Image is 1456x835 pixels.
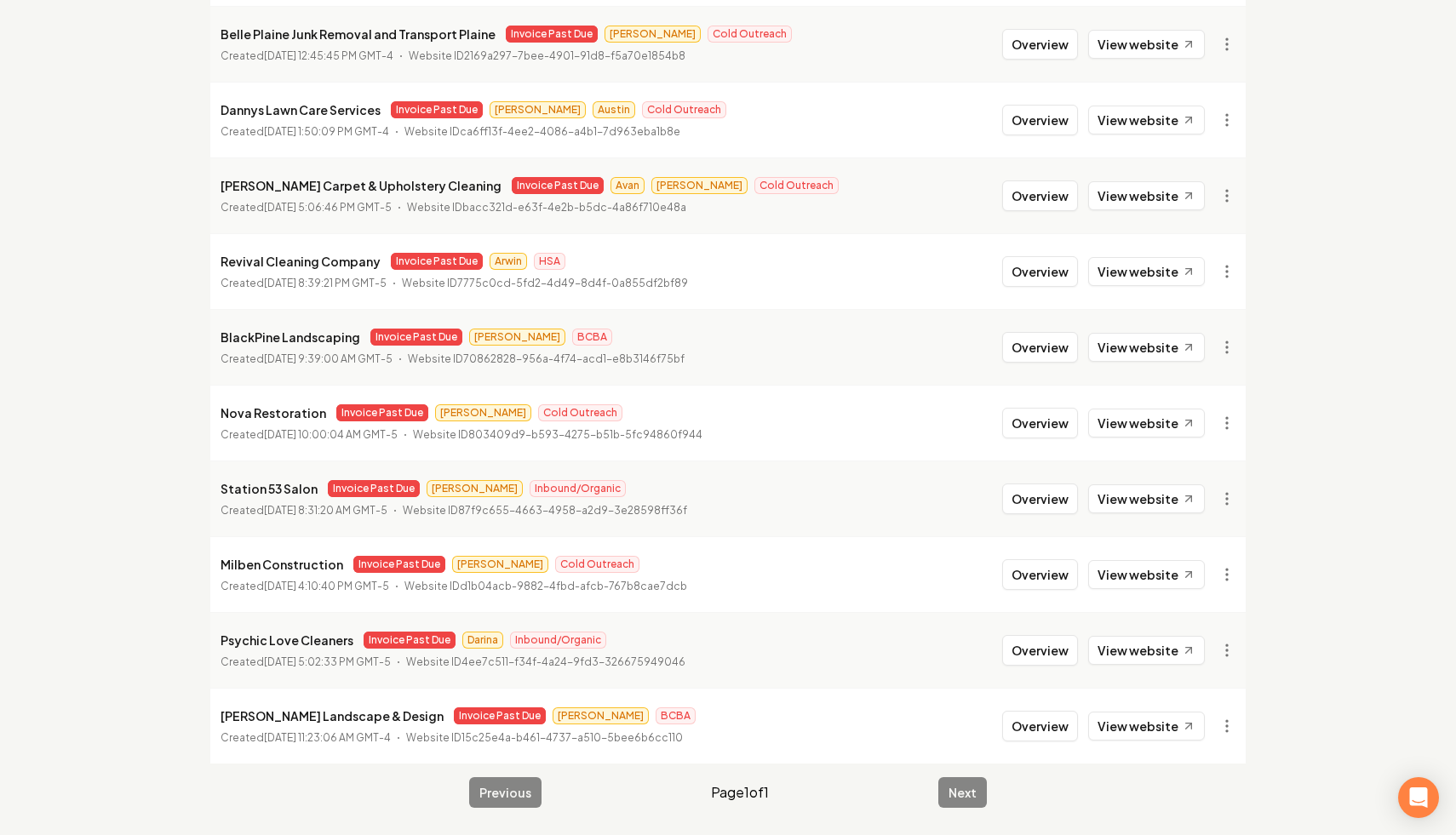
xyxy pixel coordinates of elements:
[221,502,387,519] p: Created
[593,101,635,118] span: Austin
[221,24,496,44] p: Belle Plaine Junk Removal and Transport Plaine
[538,404,622,421] span: Cold Outreach
[469,329,565,346] span: [PERSON_NAME]
[462,632,503,649] span: Darina
[512,177,604,194] span: Invoice Past Due
[221,327,360,347] p: BlackPine Landscaping
[413,426,702,443] p: Website ID 803409d9-b593-4275-b51b-5fc94860f944
[391,253,483,270] span: Invoice Past Due
[1002,105,1078,135] button: Overview
[221,251,381,272] p: Revival Cleaning Company
[264,277,387,289] time: [DATE] 8:39:21 PM GMT-5
[221,706,444,726] p: [PERSON_NAME] Landscape & Design
[221,578,389,595] p: Created
[221,654,391,671] p: Created
[553,707,649,724] span: [PERSON_NAME]
[605,26,701,43] span: [PERSON_NAME]
[1002,711,1078,741] button: Overview
[409,48,685,65] p: Website ID 2169a297-7bee-4901-91d8-f5a70e1854b8
[1398,777,1439,818] div: Open Intercom Messenger
[264,580,389,592] time: [DATE] 4:10:40 PM GMT-5
[407,199,686,216] p: Website ID bacc321d-e63f-4e2b-b5dc-4a86f710e48a
[264,731,391,744] time: [DATE] 11:23:06 AM GMT-4
[1088,484,1205,513] a: View website
[1002,559,1078,590] button: Overview
[610,177,645,194] span: Avan
[336,404,428,421] span: Invoice Past Due
[264,125,389,138] time: [DATE] 1:50:09 PM GMT-4
[1088,333,1205,362] a: View website
[530,480,626,497] span: Inbound/Organic
[1088,712,1205,741] a: View website
[1088,257,1205,286] a: View website
[711,782,769,803] span: Page 1 of 1
[1088,409,1205,438] a: View website
[221,199,392,216] p: Created
[221,554,343,575] p: Milben Construction
[534,253,565,270] span: HSA
[555,556,639,573] span: Cold Outreach
[264,49,393,62] time: [DATE] 12:45:45 PM GMT-4
[370,329,462,346] span: Invoice Past Due
[221,351,393,368] p: Created
[408,351,685,368] p: Website ID 70862828-956a-4f74-acd1-e8b3146f75bf
[391,101,483,118] span: Invoice Past Due
[506,26,598,43] span: Invoice Past Due
[264,352,393,365] time: [DATE] 9:39:00 AM GMT-5
[264,428,398,441] time: [DATE] 10:00:04 AM GMT-5
[328,480,420,497] span: Invoice Past Due
[1002,408,1078,438] button: Overview
[1002,256,1078,287] button: Overview
[1002,332,1078,363] button: Overview
[1088,30,1205,59] a: View website
[572,329,612,346] span: BCBA
[221,275,387,292] p: Created
[490,253,527,270] span: Arwin
[406,729,683,746] p: Website ID 15c25e4a-b461-4737-a510-5bee6b6cc110
[1002,483,1078,514] button: Overview
[435,404,531,421] span: [PERSON_NAME]
[221,630,353,650] p: Psychic Love Cleaners
[656,707,696,724] span: BCBA
[1002,29,1078,60] button: Overview
[452,556,548,573] span: [PERSON_NAME]
[221,100,381,120] p: Dannys Lawn Care Services
[754,177,839,194] span: Cold Outreach
[454,707,546,724] span: Invoice Past Due
[402,275,688,292] p: Website ID 7775c0cd-5fd2-4d49-8d4f-0a855df2bf89
[642,101,726,118] span: Cold Outreach
[364,632,456,649] span: Invoice Past Due
[264,504,387,517] time: [DATE] 8:31:20 AM GMT-5
[1002,180,1078,211] button: Overview
[264,201,392,214] time: [DATE] 5:06:46 PM GMT-5
[1088,636,1205,665] a: View website
[404,578,687,595] p: Website ID d1b04acb-9882-4fbd-afcb-767b8cae7dcb
[221,123,389,140] p: Created
[1088,560,1205,589] a: View website
[404,123,680,140] p: Website ID ca6ff13f-4ee2-4086-a4b1-7d963eba1b8e
[221,478,318,499] p: Station 53 Salon
[406,654,685,671] p: Website ID 4ee7c511-f34f-4a24-9fd3-326675949046
[427,480,523,497] span: [PERSON_NAME]
[221,729,391,746] p: Created
[221,48,393,65] p: Created
[221,403,326,423] p: Nova Restoration
[490,101,586,118] span: [PERSON_NAME]
[1002,635,1078,666] button: Overview
[1088,181,1205,210] a: View website
[510,632,606,649] span: Inbound/Organic
[708,26,792,43] span: Cold Outreach
[221,426,398,443] p: Created
[403,502,687,519] p: Website ID 87f9c655-4663-4958-a2d9-3e28598ff36f
[264,655,391,668] time: [DATE] 5:02:33 PM GMT-5
[651,177,748,194] span: [PERSON_NAME]
[1088,106,1205,134] a: View website
[353,556,445,573] span: Invoice Past Due
[221,175,502,196] p: [PERSON_NAME] Carpet & Upholstery Cleaning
